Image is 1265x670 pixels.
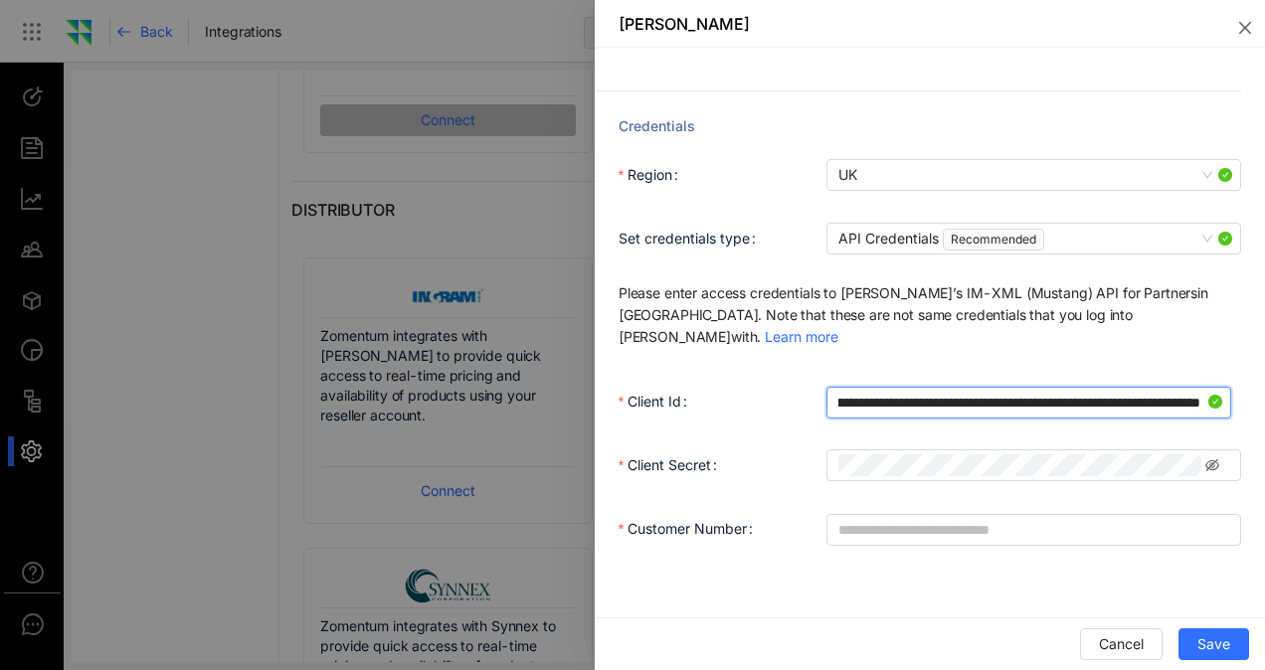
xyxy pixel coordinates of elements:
span: API Credentials [838,224,1229,253]
label: Client Id [619,393,695,410]
label: Set credentials type [619,230,764,247]
div: [PERSON_NAME] [619,13,750,35]
label: Customer Number [619,520,761,537]
span: Please enter access credentials to [PERSON_NAME] ’s IM-XML (Mustang) API for Partners in [GEOGRAP... [619,284,1212,345]
input: Client Id [826,387,1231,419]
span: UK [838,160,1229,190]
span: close [1237,20,1253,36]
div: Credentials [619,115,1241,137]
span: Recommended [943,229,1044,251]
label: Region [619,166,686,183]
input: Customer Number [826,514,1241,546]
span: Cancel [1099,633,1144,655]
button: Cancel [1080,628,1163,660]
span: eye-invisible [1205,458,1219,472]
span: Save [1197,633,1230,655]
a: Learn more [765,328,838,345]
label: Client Secret [619,456,725,473]
input: Client Secret [838,454,1201,476]
button: Save [1178,628,1249,660]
